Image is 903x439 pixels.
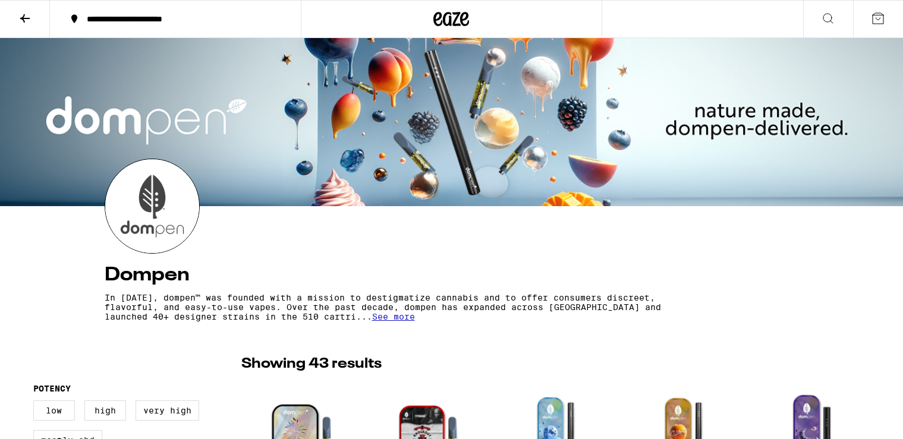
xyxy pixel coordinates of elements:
[136,400,199,421] label: Very High
[105,266,799,285] h4: Dompen
[372,312,415,321] span: See more
[105,159,199,253] img: Dompen logo
[84,400,126,421] label: High
[33,384,71,393] legend: Potency
[241,354,382,374] p: Showing 43 results
[105,293,694,321] p: In [DATE], dompen™ was founded with a mission to destigmatize cannabis and to offer consumers dis...
[33,400,75,421] label: Low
